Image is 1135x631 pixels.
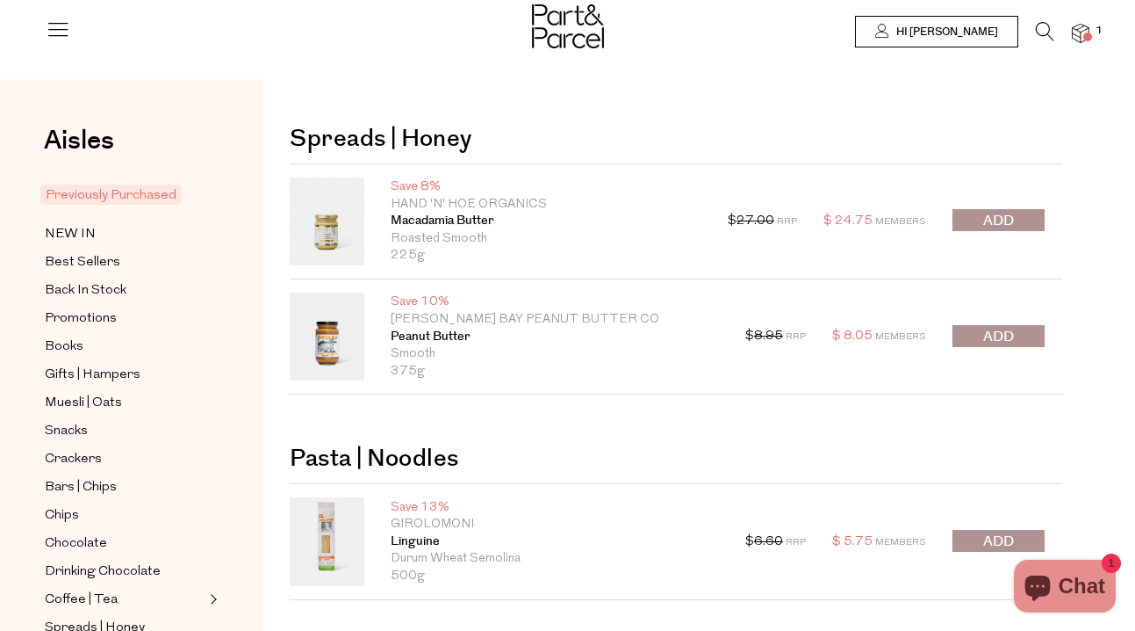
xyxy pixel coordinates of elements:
span: Drinking Chocolate [45,562,161,583]
a: Chips [45,504,205,526]
span: $ [745,535,754,548]
p: Roasted Smooth [391,230,701,248]
a: Linguine [391,533,719,551]
a: Previously Purchased [45,185,205,206]
span: RRP [786,538,806,548]
p: Smooth [391,345,719,363]
a: Promotions [45,308,205,330]
span: Back In Stock [45,280,126,301]
span: Snacks [45,421,88,442]
span: Previously Purchased [40,185,182,205]
span: Chips [45,505,79,526]
span: Chocolate [45,533,107,555]
a: Aisles [44,127,114,171]
a: Muesli | Oats [45,392,205,414]
a: Peanut Butter [391,329,719,346]
a: Macadamia Butter [391,213,701,230]
p: Save 13% [391,499,719,517]
span: Promotions [45,308,117,330]
span: NEW IN [45,224,96,245]
p: Durum Wheat Semolina [391,550,719,568]
p: Hand 'n' Hoe Organics [391,196,701,214]
span: 5.75 [844,535,873,548]
span: Gifts | Hampers [45,365,140,386]
span: Bars | Chips [45,477,117,498]
a: NEW IN [45,223,205,245]
a: Gifts | Hampers [45,364,205,386]
span: Members [875,538,926,548]
h2: Spreads | Honey [290,101,1062,164]
p: 225g [391,247,701,265]
span: Best Sellers [45,252,120,273]
span: 8.05 [844,330,873,343]
span: Muesli | Oats [45,393,122,414]
inbox-online-store-chat: Shopify online store chat [1009,560,1121,617]
a: Hi [PERSON_NAME] [855,16,1018,47]
s: 8.95 [754,330,783,343]
span: Books [45,337,83,358]
a: Drinking Chocolate [45,561,205,583]
a: 1 [1072,24,1089,42]
span: $ [745,330,754,343]
span: $ [728,214,736,228]
span: Coffee | Tea [45,590,118,611]
span: 1 [1091,23,1107,39]
s: 6.60 [754,535,783,548]
h2: Pasta | Noodles [290,421,1062,484]
a: Books [45,336,205,358]
a: Bars | Chips [45,476,205,498]
span: Members [875,332,926,342]
a: Chocolate [45,533,205,555]
p: 375g [391,363,719,381]
span: Aisles [44,121,114,160]
span: Members [875,217,926,227]
img: Part&Parcel [532,4,604,48]
span: Hi [PERSON_NAME] [892,25,998,40]
a: Back In Stock [45,279,205,301]
span: RRP [777,217,797,227]
p: Save 10% [391,294,719,311]
span: 24.75 [835,214,873,228]
p: 500g [391,568,719,585]
span: $ [832,330,841,343]
a: Crackers [45,448,205,470]
p: Girolomoni [391,516,719,533]
p: Save 8% [391,178,701,196]
a: Snacks [45,420,205,442]
a: Coffee | Tea [45,589,205,611]
span: RRP [786,332,806,342]
span: $ [832,535,841,548]
span: $ [823,214,832,228]
a: Best Sellers [45,251,205,273]
s: 27.00 [736,214,774,228]
span: Crackers [45,449,102,470]
p: [PERSON_NAME] Bay Peanut Butter Co [391,311,719,329]
button: Expand/Collapse Coffee | Tea [205,589,218,610]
